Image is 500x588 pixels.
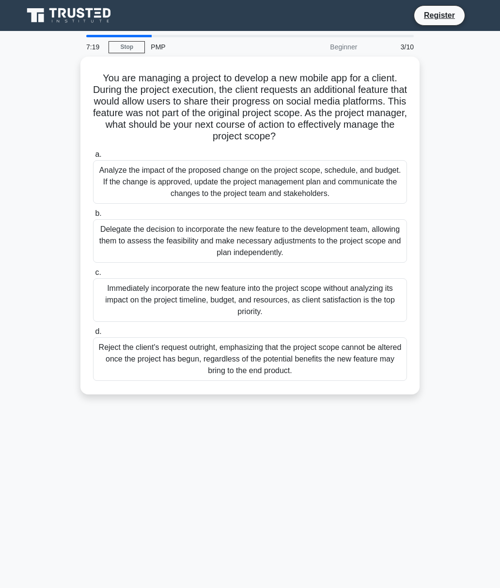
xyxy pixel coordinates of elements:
[95,209,101,217] span: b.
[95,327,101,335] span: d.
[93,278,407,322] div: Immediately incorporate the new feature into the project scope without analyzing its impact on th...
[418,9,461,21] a: Register
[93,160,407,204] div: Analyze the impact of the proposed change on the project scope, schedule, and budget. If the chan...
[80,37,109,57] div: 7:19
[92,72,408,143] h5: You are managing a project to develop a new mobile app for a client. During the project execution...
[93,337,407,381] div: Reject the client's request outright, emphasizing that the project scope cannot be altered once t...
[93,219,407,263] div: Delegate the decision to incorporate the new feature to the development team, allowing them to as...
[109,41,145,53] a: Stop
[95,150,101,158] span: a.
[95,268,101,276] span: c.
[145,37,278,57] div: PMP
[363,37,420,57] div: 3/10
[278,37,363,57] div: Beginner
